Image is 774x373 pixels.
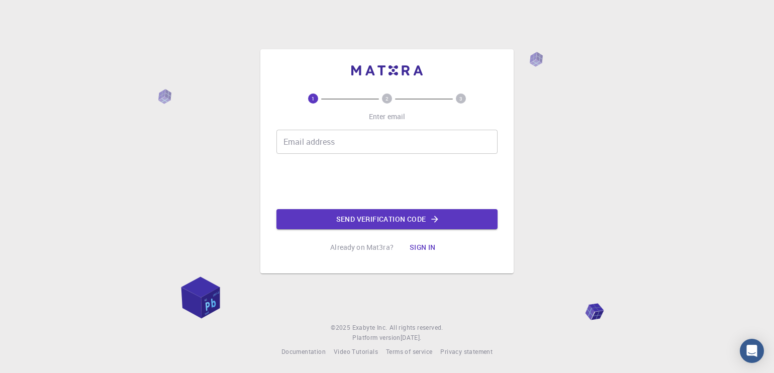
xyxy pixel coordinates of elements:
text: 2 [385,95,389,102]
span: Platform version [352,333,400,343]
a: Video Tutorials [334,347,378,357]
a: Documentation [281,347,326,357]
a: Terms of service [386,347,432,357]
span: © 2025 [331,323,352,333]
span: Privacy statement [440,347,493,355]
a: Exabyte Inc. [352,323,388,333]
iframe: reCAPTCHA [311,162,463,201]
span: All rights reserved. [390,323,443,333]
a: [DATE]. [401,333,422,343]
span: Exabyte Inc. [352,323,388,331]
button: Send verification code [276,209,498,229]
div: Open Intercom Messenger [740,339,764,363]
span: [DATE] . [401,333,422,341]
text: 1 [312,95,315,102]
span: Terms of service [386,347,432,355]
button: Sign in [402,237,444,257]
a: Privacy statement [440,347,493,357]
span: Video Tutorials [334,347,378,355]
span: Documentation [281,347,326,355]
text: 3 [459,95,462,102]
p: Already on Mat3ra? [330,242,394,252]
p: Enter email [369,112,406,122]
